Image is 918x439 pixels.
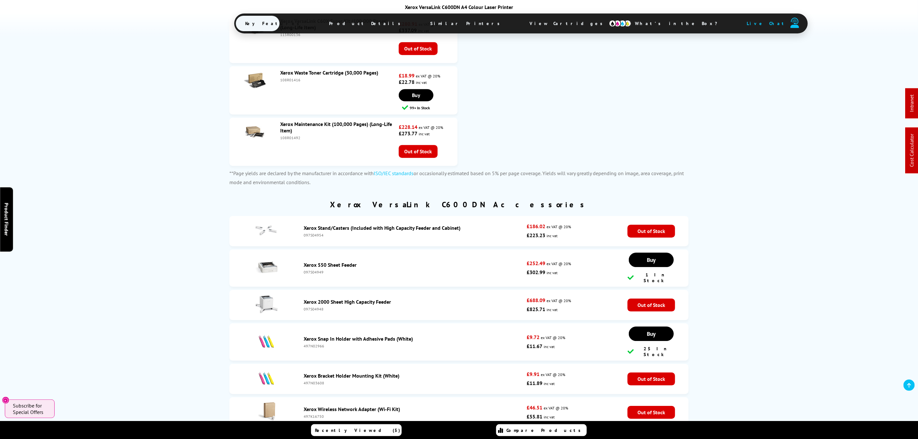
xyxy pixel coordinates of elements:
[280,69,378,76] a: Xerox Waste Toner Cartridge (30,000 Pages)
[496,424,587,436] a: Compare Products
[547,224,571,229] span: ex VAT @ 20%
[527,232,546,238] strong: £223.23
[647,256,656,264] span: Buy
[255,256,278,279] img: Xerox 550 Sheet Feeder
[304,233,523,237] div: 097S04954
[315,427,401,433] span: Recently Viewed (5)
[244,69,266,92] img: Xerox Waste Toner Cartridge (30,000 Pages)
[304,270,523,274] div: 097S04949
[416,74,440,78] span: ex VAT @ 20%
[416,80,427,85] span: inc vat
[412,92,420,98] span: Buy
[304,225,460,231] a: Xerox Stand/Casters (Included with High Capacity Feeder and Cabinet)
[628,346,675,357] div: 25 In Stock
[304,336,413,342] a: Xerox Snap In Holder with Adhesive Pads (White)
[421,16,513,31] span: Similar Printers
[547,307,558,312] span: inc vat
[609,20,631,27] img: cmyk-icon.svg
[527,223,546,229] strong: £186.02
[229,169,689,186] p: **Page yields are declared by the manufacturer in accordance with or occasionally estimated based...
[320,16,414,31] span: Product Details
[544,415,555,419] span: inc vat
[374,170,414,176] a: ISO/IEC standards
[399,42,438,55] span: Out of Stock
[304,381,523,385] div: 497N03608
[255,367,278,390] img: Xerox Bracket Holder Mounting Kit (White)
[520,15,619,32] span: View Cartridges
[527,371,540,377] strong: £9.91
[280,135,397,140] div: 108R01492
[255,293,278,316] img: Xerox 2000 Sheet High Capacity Feeder
[527,334,540,340] strong: £9.72
[547,233,558,238] span: inc vat
[544,381,555,386] span: inc vat
[628,406,675,419] span: Out of Stock
[280,77,397,82] div: 108R01416
[304,299,391,305] a: Xerox 2000 Sheet High Capacity Feeder
[399,145,438,158] span: Out of Stock
[255,219,278,242] img: Xerox Stand/Casters (Included with High Capacity Feeder and Cabinet)
[527,343,543,349] strong: £11.67
[13,402,48,415] span: Subscribe for Special Offers
[647,330,656,337] span: Buy
[399,79,414,85] strong: £22.78
[527,306,546,312] strong: £825.71
[547,261,571,266] span: ex VAT @ 20%
[527,297,546,303] strong: £688.09
[399,130,417,137] strong: £273.77
[419,131,430,136] span: inc vat
[544,344,555,349] span: inc vat
[527,260,546,266] strong: £252.49
[626,16,734,31] span: What’s in the Box?
[280,121,392,134] a: Xerox Maintenance Kit (100,000 Pages) (Long-Life Item)
[541,335,566,340] span: ex VAT @ 20%
[304,372,399,379] a: Xerox Bracket Holder Mounting Kit (White)
[527,269,546,275] strong: £302.99
[304,262,357,268] a: Xerox 550 Sheet Feeder
[527,404,543,411] strong: £46.51
[255,330,278,353] img: Xerox Snap In Holder with Adhesive Pads (White)
[304,406,400,412] a: Xerox Wireless Network Adapter (Wi-Fi Kit)
[255,400,278,423] img: Xerox Wireless Network Adapter (Wi-Fi Kit)
[628,272,675,283] div: 1 In Stock
[628,225,675,237] span: Out of Stock
[330,200,588,210] a: Xerox VersaLink C600DN Accessories
[304,344,523,348] div: 497N02966
[628,299,675,311] span: Out of Stock
[234,4,684,10] div: Xerox VersaLink C600DN A4 Colour Laser Printer
[402,104,457,111] div: 99+ In Stock
[547,270,558,275] span: inc vat
[2,397,9,404] button: Close
[304,414,523,419] div: 497K16750
[304,307,523,311] div: 097S04948
[909,95,915,112] a: Intranet
[3,203,10,236] span: Product Finder
[547,298,571,303] span: ex VAT @ 20%
[628,372,675,385] span: Out of Stock
[790,18,799,28] img: user-headset-duotone.svg
[399,124,417,130] strong: £228.14
[527,380,543,386] strong: £11.89
[244,121,266,143] img: Xerox Maintenance Kit (100,000 Pages) (Long-Life Item)
[527,413,543,420] strong: £55.81
[419,125,443,130] span: ex VAT @ 20%
[544,406,568,410] span: ex VAT @ 20%
[541,372,566,377] span: ex VAT @ 20%
[311,424,402,436] a: Recently Viewed (5)
[399,72,414,79] strong: £18.99
[747,21,787,26] span: Live Chat
[236,16,313,31] span: Key Features
[909,134,915,167] a: Cost Calculator
[507,427,584,433] span: Compare Products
